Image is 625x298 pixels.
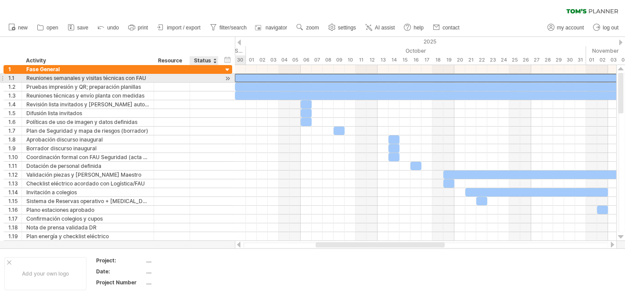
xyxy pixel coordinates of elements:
a: my account [545,22,586,33]
div: Tuesday, 21 October 2025 [465,55,476,65]
div: Wednesday, 8 October 2025 [323,55,334,65]
a: zoom [294,22,321,33]
a: print [126,22,151,33]
div: Validación piezas y [PERSON_NAME] Maestro [26,171,149,179]
div: Sunday, 19 October 2025 [443,55,454,65]
div: October 2025 [246,46,586,55]
div: scroll to activity [223,74,232,83]
a: import / export [155,22,203,33]
div: Status [194,56,213,65]
div: Wednesday, 15 October 2025 [399,55,410,65]
div: 1.17 [8,214,22,223]
div: Project: [96,257,144,264]
div: Activity [26,56,149,65]
div: .... [146,257,220,264]
span: save [77,25,88,31]
span: filter/search [219,25,247,31]
div: Coordinación formal con FAU Seguridad (acta + radios) [26,153,149,161]
div: Revisión lista invitados y [PERSON_NAME] autoridades [26,100,149,109]
div: Reuniones técnicas y envío planta con medidas [26,91,149,100]
div: 1.3 [8,91,22,100]
div: Wednesday, 29 October 2025 [553,55,564,65]
div: Friday, 17 October 2025 [421,55,432,65]
div: Monday, 13 October 2025 [377,55,388,65]
a: filter/search [208,22,249,33]
div: 1.15 [8,197,22,205]
span: print [138,25,148,31]
div: Monday, 20 October 2025 [454,55,465,65]
span: log out [603,25,618,31]
div: Sunday, 12 October 2025 [366,55,377,65]
span: my account [557,25,584,31]
a: undo [95,22,122,33]
a: contact [431,22,462,33]
div: Aprobación discurso inaugural [26,135,149,144]
a: log out [591,22,621,33]
span: open [47,25,58,31]
div: Thursday, 2 October 2025 [257,55,268,65]
div: Thursday, 16 October 2025 [410,55,421,65]
div: .... [146,279,220,286]
div: Sunday, 26 October 2025 [520,55,531,65]
div: 1.19 [8,232,22,240]
div: Reuniones semanales y visitas técnicas con FAU [26,74,149,82]
div: 1.5 [8,109,22,117]
div: Date: [96,268,144,275]
div: Monday, 6 October 2025 [301,55,312,65]
div: Fase General [26,65,149,73]
div: Thursday, 23 October 2025 [487,55,498,65]
a: AI assist [363,22,397,33]
div: Monday, 3 November 2025 [608,55,619,65]
a: navigator [254,22,290,33]
div: 1 [8,65,22,73]
div: Thursday, 9 October 2025 [334,55,345,65]
div: Confirmación colegios y cupos [26,214,149,223]
div: Sistema de Reservas operativo + [MEDICAL_DATA] probado [26,197,149,205]
span: zoom [306,25,319,31]
div: Plan energía y checklist eléctrico [26,232,149,240]
span: new [18,25,28,31]
div: Checklist eléctrico acordado con Logística/FAU [26,179,149,188]
div: 1.12 [8,171,22,179]
div: Plan de Seguridad y mapa de riesgos (borrador) [26,127,149,135]
div: 1.8 [8,135,22,144]
div: Resource [158,56,185,65]
div: Plano estaciones aprobado [26,206,149,214]
div: Wednesday, 1 October 2025 [246,55,257,65]
div: Project Number [96,279,144,286]
div: .... [146,268,220,275]
div: Sunday, 5 October 2025 [290,55,301,65]
div: Pruebas impresión y QR; preparación planillas [26,83,149,91]
div: Wednesday, 22 October 2025 [476,55,487,65]
a: settings [326,22,359,33]
span: undo [107,25,119,31]
div: Invitación a colegios [26,188,149,196]
div: Add your own logo [4,257,86,290]
div: 1.10 [8,153,22,161]
div: 1.11 [8,162,22,170]
div: Friday, 10 October 2025 [345,55,356,65]
span: AI assist [375,25,395,31]
a: save [65,22,91,33]
div: 1.6 [8,118,22,126]
div: 1.18 [8,223,22,232]
div: 1.4 [8,100,22,109]
div: Saturday, 25 October 2025 [509,55,520,65]
div: Thursday, 30 October 2025 [564,55,575,65]
div: Tuesday, 30 September 2025 [235,55,246,65]
div: Políticas de uso de imagen y datos definidas [26,118,149,126]
div: Dotación de personal definida [26,162,149,170]
div: Friday, 24 October 2025 [498,55,509,65]
span: import / export [167,25,201,31]
a: new [6,22,30,33]
div: 1.13 [8,179,22,188]
div: 1.2 [8,83,22,91]
div: 1.7 [8,127,22,135]
div: 1.9 [8,144,22,153]
div: 1.14 [8,188,22,196]
span: help [413,25,424,31]
div: Saturday, 4 October 2025 [279,55,290,65]
div: Saturday, 18 October 2025 [432,55,443,65]
div: Tuesday, 28 October 2025 [542,55,553,65]
div: Friday, 31 October 2025 [575,55,586,65]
